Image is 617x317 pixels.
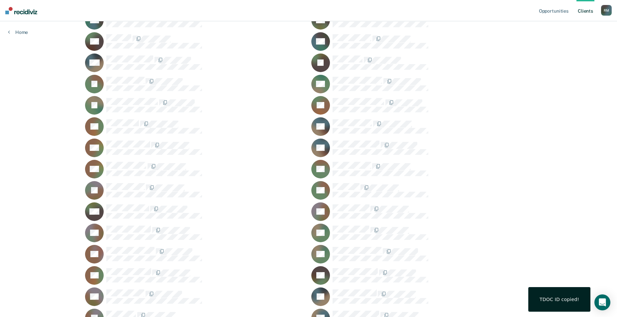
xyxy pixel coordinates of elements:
[594,294,610,310] div: Open Intercom Messenger
[601,5,612,16] div: R M
[5,7,37,14] img: Recidiviz
[8,29,28,35] a: Home
[540,296,579,302] div: TDOC ID copied!
[601,5,612,16] button: RM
